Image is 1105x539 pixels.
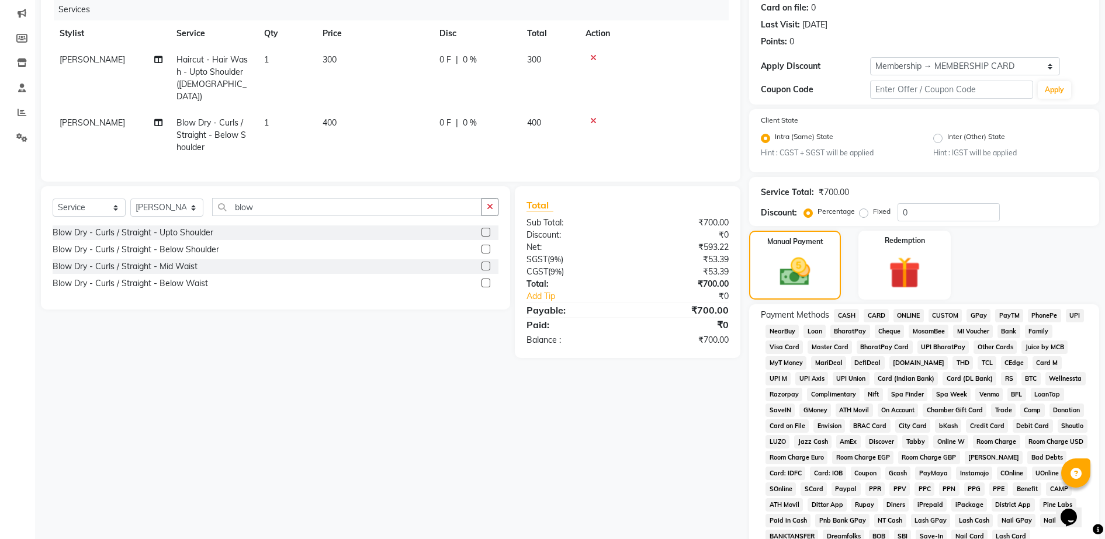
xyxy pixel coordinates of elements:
[935,419,961,433] span: bKash
[628,334,737,346] div: ₹700.00
[1001,356,1028,370] span: CEdge
[865,482,885,496] span: PPR
[765,325,799,338] span: NearBuy
[761,207,797,219] div: Discount:
[628,318,737,332] div: ₹0
[518,303,628,317] div: Payable:
[765,404,795,417] span: SaveIN
[1046,482,1072,496] span: CAMP
[765,419,809,433] span: Card on File
[761,115,798,126] label: Client State
[818,206,855,217] label: Percentage
[1066,309,1084,322] span: UPI
[885,467,911,480] span: Gcash
[807,388,860,401] span: Complimentary
[761,60,870,72] div: Apply Discount
[974,340,1017,354] span: Other Cards
[518,217,628,229] div: Sub Total:
[878,404,919,417] span: On Account
[765,356,806,370] span: MyT Money
[527,117,541,128] span: 400
[803,325,826,338] span: Loan
[518,278,628,290] div: Total:
[176,117,246,152] span: Blow Dry - Curls / Straight - Below Shoulder
[628,266,737,278] div: ₹53.39
[761,148,915,158] small: Hint : CGST + SGST will be applied
[53,260,198,273] div: Blow Dry - Curls / Straight - Mid Waist
[995,309,1023,322] span: PayTM
[432,20,520,47] th: Disc
[264,54,269,65] span: 1
[955,514,993,527] span: Lash Cash
[518,334,628,346] div: Balance :
[53,227,213,239] div: Blow Dry - Curls / Straight - Upto Shoulder
[323,54,337,65] span: 300
[1021,340,1068,354] span: Juice by MCB
[865,435,898,448] span: Discover
[795,372,828,385] span: UPI Axis
[813,419,845,433] span: Envision
[997,325,1020,338] span: Bank
[898,451,960,464] span: Room Charge GBP
[53,20,169,47] th: Stylist
[874,372,938,385] span: Card (Indian Bank)
[765,372,791,385] span: UPI M
[264,117,269,128] span: 1
[947,131,1005,145] label: Inter (Other) State
[761,84,870,96] div: Coupon Code
[997,467,1027,480] span: COnline
[646,290,738,302] div: ₹0
[628,278,737,290] div: ₹700.00
[628,229,737,241] div: ₹0
[628,253,737,266] div: ₹53.39
[811,2,816,14] div: 0
[316,20,432,47] th: Price
[893,309,924,322] span: ONLINE
[765,435,789,448] span: LUZO
[864,388,883,401] span: Nift
[212,198,482,216] input: Search or Scan
[761,19,800,31] div: Last Visit:
[967,309,990,322] span: GPay
[1007,388,1026,401] span: BFL
[765,451,827,464] span: Room Charge Euro
[767,237,823,247] label: Manual Payment
[956,467,992,480] span: Instamojo
[902,435,929,448] span: Tabby
[975,388,1003,401] span: Venmo
[526,266,548,277] span: CGST
[802,19,827,31] div: [DATE]
[463,54,477,66] span: 0 %
[888,388,928,401] span: Spa Finder
[1025,435,1087,448] span: Room Charge USD
[518,266,628,278] div: ( )
[1027,451,1066,464] span: Bad Debts
[952,356,973,370] span: THD
[851,356,885,370] span: DefiDeal
[953,325,993,338] span: MI Voucher
[169,20,257,47] th: Service
[789,36,794,48] div: 0
[989,482,1009,496] span: PPE
[799,404,831,417] span: GMoney
[550,255,561,264] span: 9%
[456,117,458,129] span: |
[875,325,905,338] span: Cheque
[60,54,125,65] span: [PERSON_NAME]
[932,388,971,401] span: Spa Week
[873,206,891,217] label: Fixed
[832,451,893,464] span: Room Charge EGP
[794,435,832,448] span: Jazz Cash
[973,435,1020,448] span: Room Charge
[550,267,562,276] span: 9%
[1040,498,1076,512] span: Pine Labs
[850,419,891,433] span: BRAC Card
[1049,404,1084,417] span: Donation
[765,482,796,496] span: SOnline
[765,340,803,354] span: Visa Card
[833,372,870,385] span: UPI Union
[439,117,451,129] span: 0 F
[997,514,1035,527] span: Nail GPay
[810,467,846,480] span: Card: IOB
[913,498,947,512] span: iPrepaid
